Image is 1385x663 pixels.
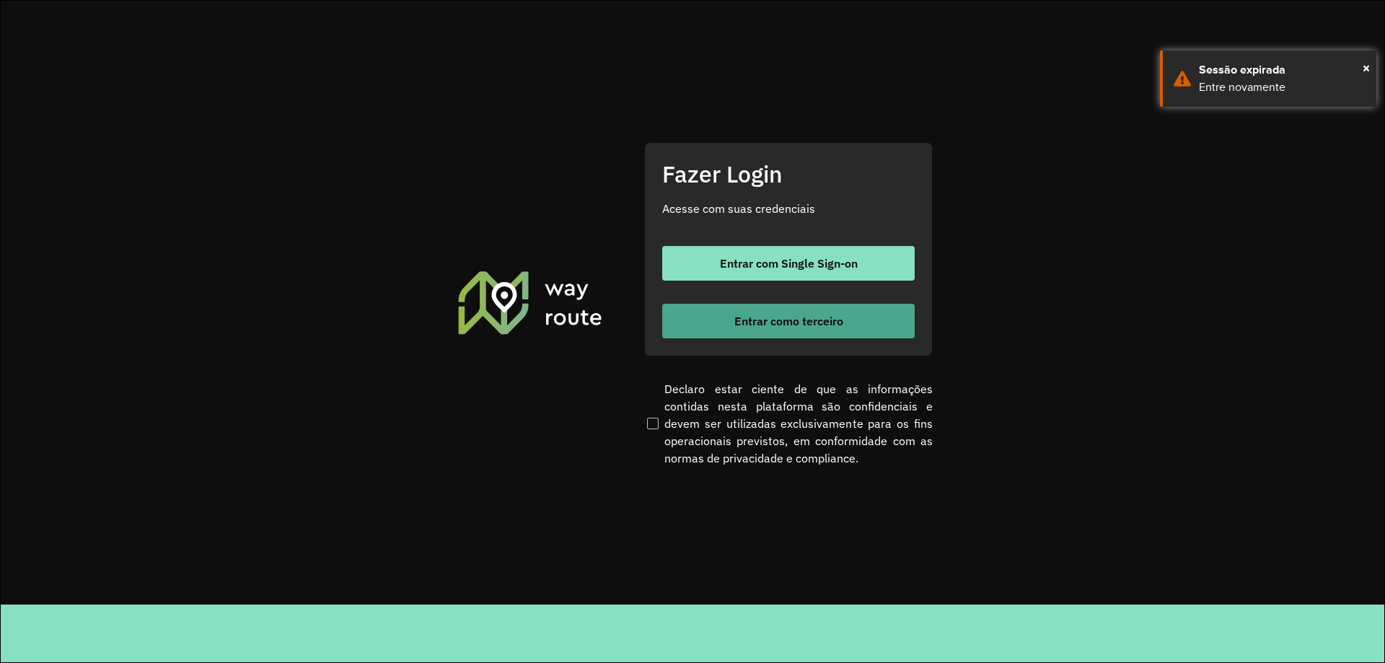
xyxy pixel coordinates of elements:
div: Sessão expirada [1199,61,1366,79]
label: Declaro estar ciente de que as informações contidas nesta plataforma são confidenciais e devem se... [644,380,933,467]
button: button [662,304,915,338]
span: × [1363,57,1370,79]
button: Close [1363,57,1370,79]
img: Roteirizador AmbevTech [456,269,604,335]
span: Entrar como terceiro [734,315,843,327]
p: Acesse com suas credenciais [662,200,915,217]
div: Entre novamente [1199,79,1366,96]
button: button [662,246,915,281]
span: Entrar com Single Sign-on [720,258,858,269]
h2: Fazer Login [662,160,915,188]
